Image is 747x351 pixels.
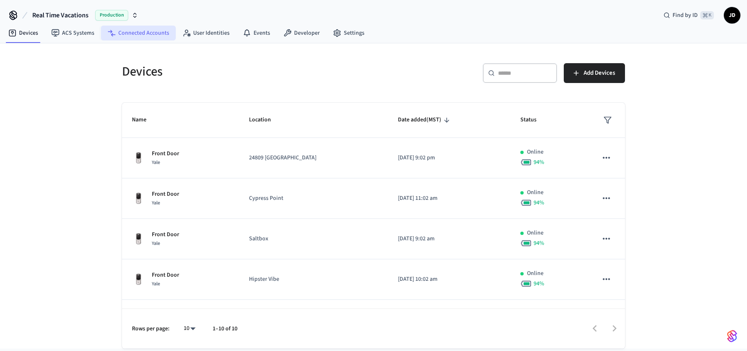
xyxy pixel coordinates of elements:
[534,280,544,288] span: 94 %
[700,11,714,19] span: ⌘ K
[101,26,176,40] a: Connected Accounts
[132,232,145,246] img: Yale Assure Touchscreen Wifi Smart Lock, Satin Nickel, Front
[249,275,378,284] p: Hipster Vibe
[132,114,157,126] span: Name
[534,239,544,247] span: 94 %
[584,68,615,78] span: Add Devices
[249,235,378,243] p: Saltbox
[152,190,179,199] p: Front Door
[673,11,698,19] span: Find by ID
[724,7,740,24] button: JD
[527,269,543,278] p: Online
[132,273,145,286] img: Yale Assure Touchscreen Wifi Smart Lock, Satin Nickel, Front
[527,148,543,157] p: Online
[534,199,544,207] span: 94 %
[152,271,179,280] p: Front Door
[657,8,721,23] div: Find by ID⌘ K
[95,10,128,21] span: Production
[2,26,45,40] a: Devices
[249,194,378,203] p: Cypress Point
[527,188,543,197] p: Online
[122,63,369,80] h5: Devices
[527,229,543,237] p: Online
[277,26,326,40] a: Developer
[45,26,101,40] a: ACS Systems
[180,323,199,334] div: 10
[249,154,378,162] p: 24809 [GEOGRAPHIC_DATA]
[398,154,500,162] p: [DATE] 9:02 pm
[132,152,145,165] img: Yale Assure Touchscreen Wifi Smart Lock, Satin Nickel, Front
[727,330,737,343] img: SeamLogoGradient.69752ec5.svg
[152,159,160,166] span: Yale
[398,114,452,126] span: Date added(MST)
[152,149,179,158] p: Front Door
[213,325,237,333] p: 1–10 of 10
[152,240,160,247] span: Yale
[152,230,179,239] p: Front Door
[520,114,547,126] span: Status
[152,199,160,206] span: Yale
[32,10,89,20] span: Real Time Vacations
[176,26,236,40] a: User Identities
[152,280,160,287] span: Yale
[534,158,544,166] span: 94 %
[132,325,170,333] p: Rows per page:
[398,194,500,203] p: [DATE] 11:02 am
[725,8,740,23] span: JD
[398,235,500,243] p: [DATE] 9:02 am
[326,26,371,40] a: Settings
[236,26,277,40] a: Events
[249,114,282,126] span: Location
[564,63,625,83] button: Add Devices
[398,275,500,284] p: [DATE] 10:02 am
[132,192,145,205] img: Yale Assure Touchscreen Wifi Smart Lock, Satin Nickel, Front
